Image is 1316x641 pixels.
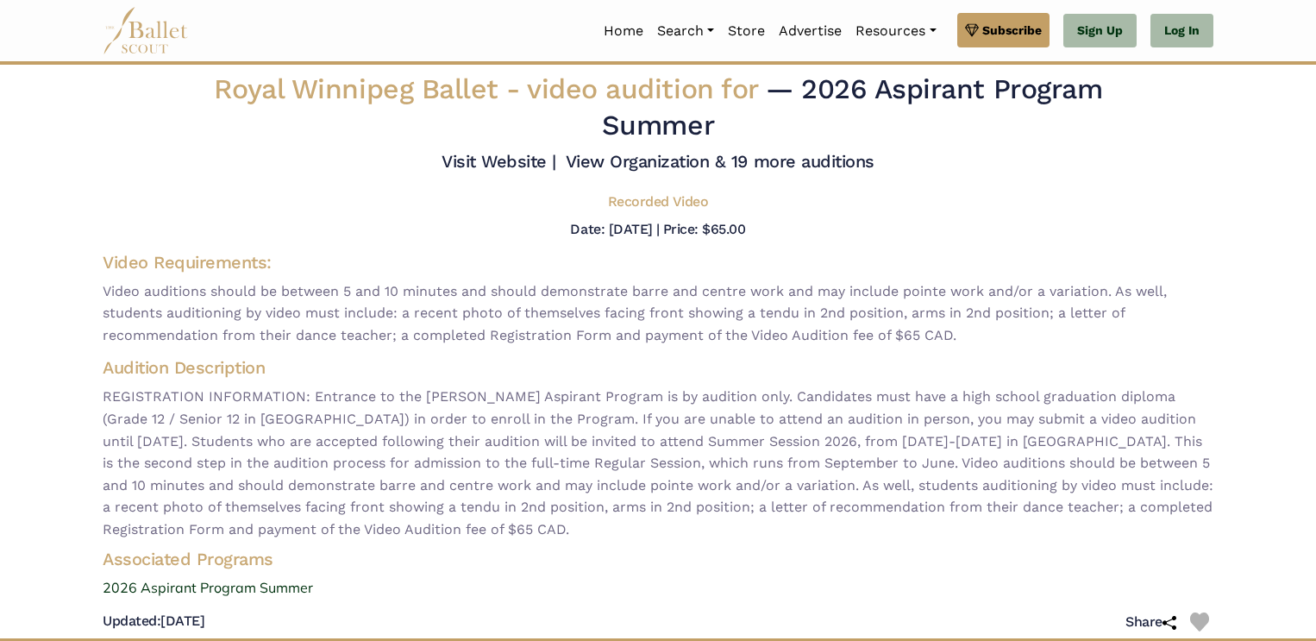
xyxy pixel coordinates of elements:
a: Home [597,13,650,49]
a: 2026 Aspirant Program Summer [89,577,1227,600]
h4: Associated Programs [89,548,1227,570]
span: Video auditions should be between 5 and 10 minutes and should demonstrate barre and centre work a... [103,280,1213,347]
span: Video Requirements: [103,252,272,273]
a: Search [650,13,721,49]
h5: Date: [DATE] | [570,221,659,237]
h5: [DATE] [103,613,204,631]
span: Royal Winnipeg Ballet - [214,72,766,105]
a: Advertise [772,13,849,49]
span: Updated: [103,613,160,629]
a: Log In [1150,14,1213,48]
h5: Recorded Video [608,193,708,211]
h5: Share [1125,613,1176,632]
a: Visit Website | [442,151,556,172]
img: gem.svg [965,21,979,40]
span: video audition for [527,72,757,105]
h4: Audition Description [103,356,1213,379]
a: View Organization & 19 more auditions [566,151,874,172]
h5: Price: $65.00 [663,221,746,237]
span: Subscribe [982,21,1042,40]
a: Store [721,13,772,49]
a: Subscribe [957,13,1050,47]
span: REGISTRATION INFORMATION: Entrance to the [PERSON_NAME] Aspirant Program is by audition only. Can... [103,386,1213,540]
span: — 2026 Aspirant Program Summer [602,72,1102,141]
a: Sign Up [1063,14,1137,48]
a: Resources [849,13,943,49]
